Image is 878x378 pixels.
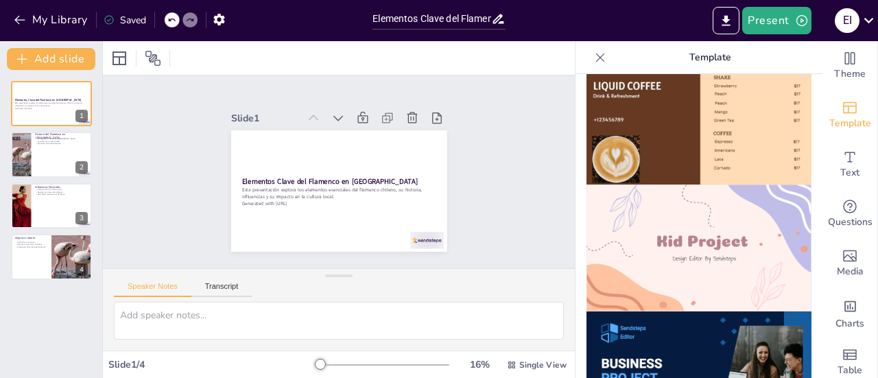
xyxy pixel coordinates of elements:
[75,161,88,174] div: 2
[145,50,161,67] span: Position
[75,110,88,122] div: 1
[713,7,739,34] button: Export to PowerPoint
[822,288,877,338] div: Add charts and graphs
[11,81,92,126] div: 1
[114,282,191,297] button: Speaker Notes
[35,188,88,191] p: Influencia de la música andina
[742,7,811,34] button: Present
[35,132,88,139] p: Historia del Flamenco en [GEOGRAPHIC_DATA]
[35,185,88,189] p: Influencias Musicales
[268,127,434,207] strong: Elementos Clave del Flamenco en [GEOGRAPHIC_DATA]
[372,9,490,29] input: Insert title
[822,91,877,140] div: Add ready made slides
[10,9,93,31] button: My Library
[611,41,809,74] p: Template
[7,48,95,70] button: Add slide
[822,41,877,91] div: Change the overall theme
[835,8,859,33] div: E I
[108,358,318,371] div: Slide 1 / 4
[586,185,811,311] img: thumb-9.png
[822,189,877,239] div: Get real-time input from your audience
[11,132,92,177] div: 2
[829,116,871,131] span: Template
[35,139,88,142] p: La fusión con ritmos locales
[35,193,88,196] p: Diversidad musical en el flamenco
[11,234,92,279] div: 4
[838,363,862,378] span: Table
[835,316,864,331] span: Charts
[35,191,88,193] p: Aportes de ritmos afro-chilenos
[835,7,859,34] button: E I
[519,359,567,370] span: Single View
[840,165,859,180] span: Text
[75,212,88,224] div: 3
[822,239,877,288] div: Add images, graphics, shapes or video
[75,263,88,276] div: 4
[834,67,866,82] span: Theme
[822,140,877,189] div: Add text boxes
[104,14,146,27] div: Saved
[15,98,81,102] strong: Elementos Clave del Flamenco en [GEOGRAPHIC_DATA]
[108,47,130,69] div: Layout
[15,246,47,249] p: Promoción de la identidad cultural
[15,102,88,107] p: Esta presentación explora los elementos esenciales del flamenco chileno, su historia, influencias...
[191,282,252,297] button: Transcript
[35,137,88,140] p: La llegada del flamenco a [GEOGRAPHIC_DATA]
[15,236,47,240] p: Impacto Cultural
[586,58,811,185] img: thumb-8.png
[351,231,418,270] div: Slide 1
[261,101,442,185] p: Generated with [URL]
[837,264,864,279] span: Media
[15,241,47,244] p: Influencia en la danza
[256,107,439,198] p: Esta presentación explora los elementos esenciales del flamenco chileno, su historia, influencias...
[11,183,92,228] div: 3
[463,358,496,371] div: 16 %
[828,215,873,230] span: Questions
[15,244,47,246] p: Aportes a la pintura y literatura
[35,142,88,145] p: Evolución del estilo flamenco
[15,107,88,110] p: Generated with [URL]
